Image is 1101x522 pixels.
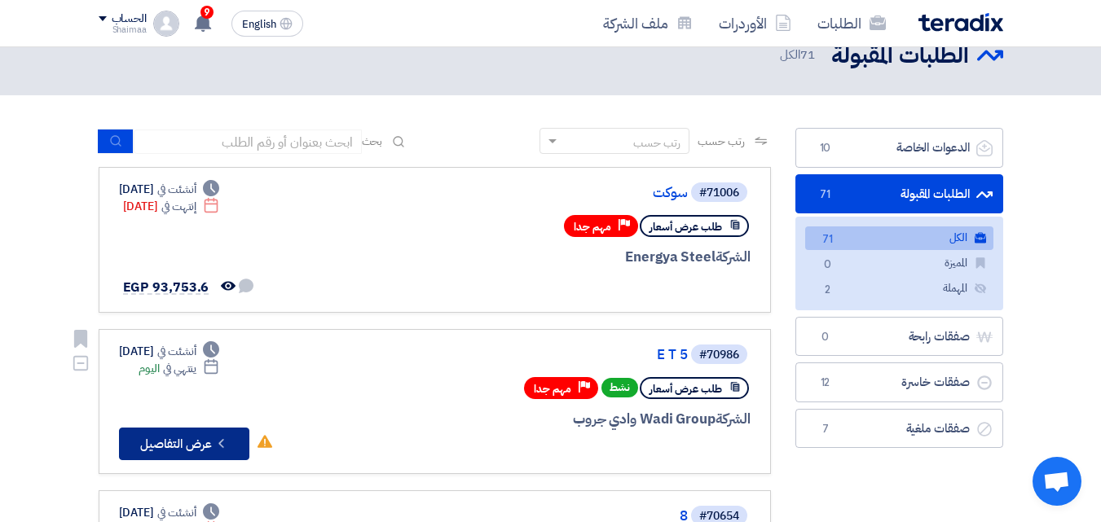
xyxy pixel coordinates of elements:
a: صفقات ملغية7 [795,409,1003,449]
input: ابحث بعنوان أو رقم الطلب [134,129,362,154]
a: صفقات رابحة0 [795,317,1003,357]
span: 71 [816,186,835,203]
div: Energya Steel [359,247,751,268]
span: 0 [816,329,835,345]
span: أنشئت في [157,343,196,360]
a: صفقات خاسرة12 [795,362,1003,402]
a: الطلبات [804,4,899,42]
a: الدعوات الخاصة10 [795,128,1003,168]
span: طلب عرض أسعار [650,219,722,235]
a: الطلبات المقبولة71 [795,174,1003,214]
div: [DATE] [123,198,220,215]
div: Wadi Group وادي جروب [359,409,751,430]
span: ينتهي في [163,360,196,377]
a: الكل [805,226,993,250]
span: مهم جدا [574,219,611,235]
img: Teradix logo [918,13,1003,32]
span: إنتهت في [161,198,196,215]
span: نشط [601,378,638,397]
span: 12 [816,375,835,391]
div: Shaimaa [99,25,147,34]
span: EGP 93,753.6 [123,278,209,297]
span: 10 [816,140,835,156]
a: سوكت [362,186,688,200]
span: 71 [800,46,815,64]
div: اليوم [139,360,219,377]
a: الأوردرات [706,4,804,42]
span: رتب حسب [698,133,744,150]
a: المهملة [805,277,993,300]
div: [DATE] [119,343,220,360]
div: [DATE] [119,181,220,198]
div: الحساب [112,12,147,26]
div: [DATE] [119,504,220,521]
span: أنشئت في [157,504,196,521]
span: English [242,19,276,30]
span: 9 [200,6,214,19]
a: المميزة [805,252,993,275]
span: مهم جدا [534,381,571,397]
h2: الطلبات المقبولة [831,40,969,72]
span: 7 [816,421,835,437]
span: 0 [818,257,838,274]
span: الشركة [716,409,751,429]
span: الشركة [716,247,751,267]
button: English [231,11,303,37]
a: ملف الشركة [590,4,706,42]
div: #70654 [699,511,739,522]
span: بحث [362,133,383,150]
div: #70986 [699,349,739,361]
a: Open chat [1033,457,1081,506]
span: أنشئت في [157,181,196,198]
div: رتب حسب [633,134,680,151]
span: طلب عرض أسعار [650,381,722,397]
span: 71 [818,231,838,248]
div: #71006 [699,187,739,199]
button: عرض التفاصيل [119,428,249,460]
span: الكل [780,46,817,64]
img: profile_test.png [153,11,179,37]
a: E T 5 [362,348,688,362]
span: 2 [818,282,838,299]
